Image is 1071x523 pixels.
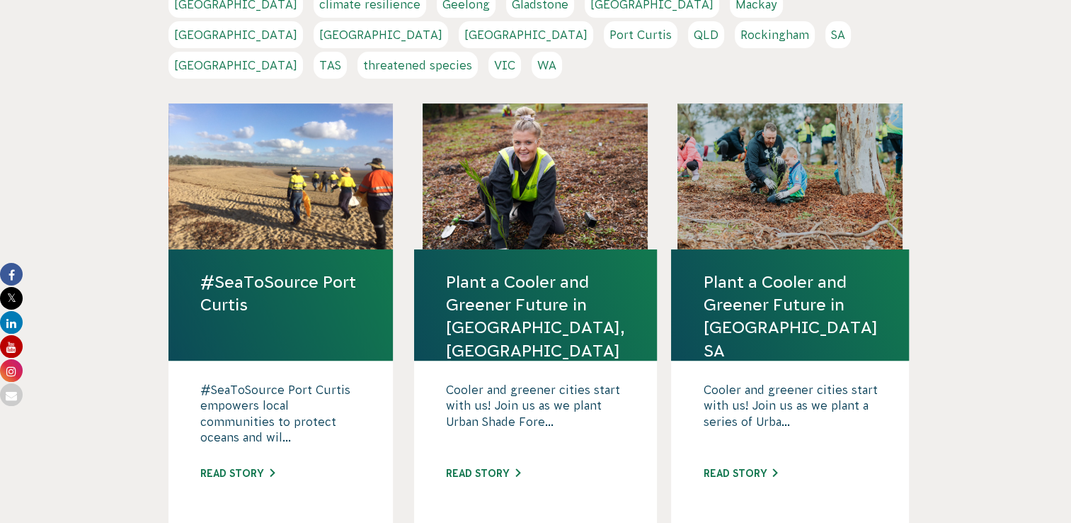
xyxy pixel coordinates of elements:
a: Plant a Cooler and Greener Future in [GEOGRAPHIC_DATA] SA [703,271,877,362]
a: WA [532,52,562,79]
a: #SeaToSource Port Curtis [200,271,362,316]
p: Cooler and greener cities start with us! Join us as we plant Urban Shade Fore... [446,382,625,453]
a: threatened species [357,52,478,79]
p: #SeaToSource Port Curtis empowers local communities to protect oceans and wil... [200,382,362,453]
a: Plant a Cooler and Greener Future in [GEOGRAPHIC_DATA], [GEOGRAPHIC_DATA] [446,271,625,362]
a: VIC [488,52,521,79]
a: Read story [446,468,520,479]
a: Read story [703,468,777,479]
p: Cooler and greener cities start with us! Join us as we plant a series of Urba... [703,382,877,453]
a: [GEOGRAPHIC_DATA] [459,21,593,48]
a: Read story [200,468,275,479]
a: TAS [314,52,347,79]
a: QLD [688,21,724,48]
a: [GEOGRAPHIC_DATA] [168,52,303,79]
a: SA [825,21,851,48]
a: [GEOGRAPHIC_DATA] [314,21,448,48]
a: Port Curtis [604,21,677,48]
a: [GEOGRAPHIC_DATA] [168,21,303,48]
a: Rockingham [735,21,815,48]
